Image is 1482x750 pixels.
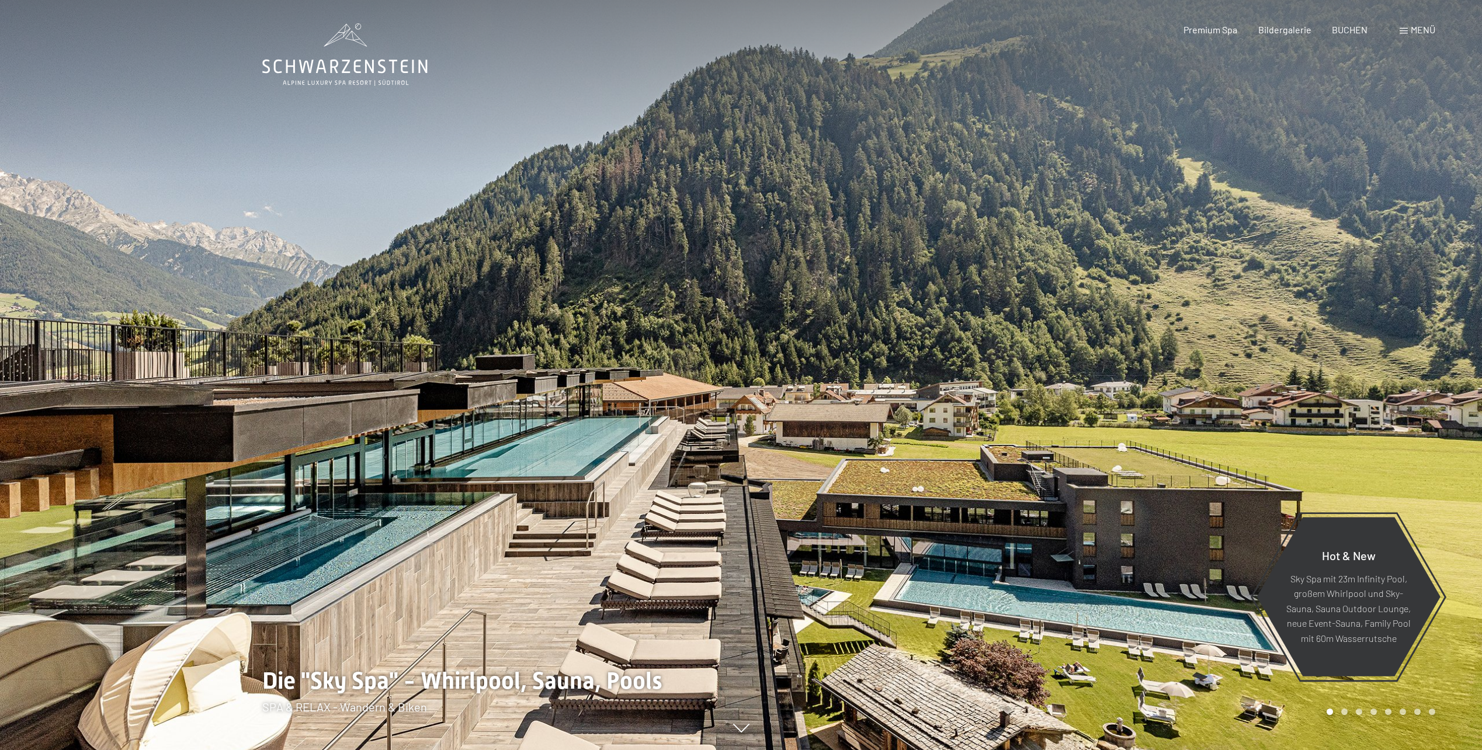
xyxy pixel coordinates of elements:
div: Carousel Page 2 [1341,709,1348,715]
div: Carousel Pagination [1323,709,1435,715]
a: Premium Spa [1183,24,1237,35]
a: Hot & New Sky Spa mit 23m Infinity Pool, großem Whirlpool und Sky-Sauna, Sauna Outdoor Lounge, ne... [1256,516,1441,677]
div: Carousel Page 7 [1414,709,1421,715]
span: Hot & New [1322,548,1376,562]
div: Carousel Page 1 (Current Slide) [1327,709,1333,715]
div: Carousel Page 3 [1356,709,1362,715]
div: Carousel Page 5 [1385,709,1391,715]
a: Bildergalerie [1258,24,1311,35]
p: Sky Spa mit 23m Infinity Pool, großem Whirlpool und Sky-Sauna, Sauna Outdoor Lounge, neue Event-S... [1285,571,1412,645]
div: Carousel Page 4 [1370,709,1377,715]
span: Menü [1411,24,1435,35]
a: BUCHEN [1332,24,1368,35]
div: Carousel Page 6 [1400,709,1406,715]
div: Carousel Page 8 [1429,709,1435,715]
